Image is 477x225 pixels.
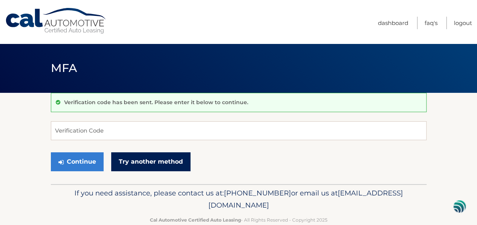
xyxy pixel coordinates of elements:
[56,216,422,224] p: - All Rights Reserved - Copyright 2025
[64,99,248,106] p: Verification code has been sent. Please enter it below to continue.
[453,200,466,214] img: svg+xml;base64,PHN2ZyB3aWR0aD0iNDgiIGhlaWdodD0iNDgiIHZpZXdCb3g9IjAgMCA0OCA0OCIgZmlsbD0ibm9uZSIgeG...
[224,189,291,197] span: [PHONE_NUMBER]
[111,152,190,171] a: Try another method
[454,17,472,29] a: Logout
[208,189,403,209] span: [EMAIL_ADDRESS][DOMAIN_NAME]
[5,8,107,34] a: Cal Automotive
[56,187,422,211] p: If you need assistance, please contact us at: or email us at
[425,17,438,29] a: FAQ's
[51,121,427,140] input: Verification Code
[51,152,104,171] button: Continue
[51,61,77,75] span: MFA
[378,17,408,29] a: Dashboard
[150,217,241,223] strong: Cal Automotive Certified Auto Leasing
